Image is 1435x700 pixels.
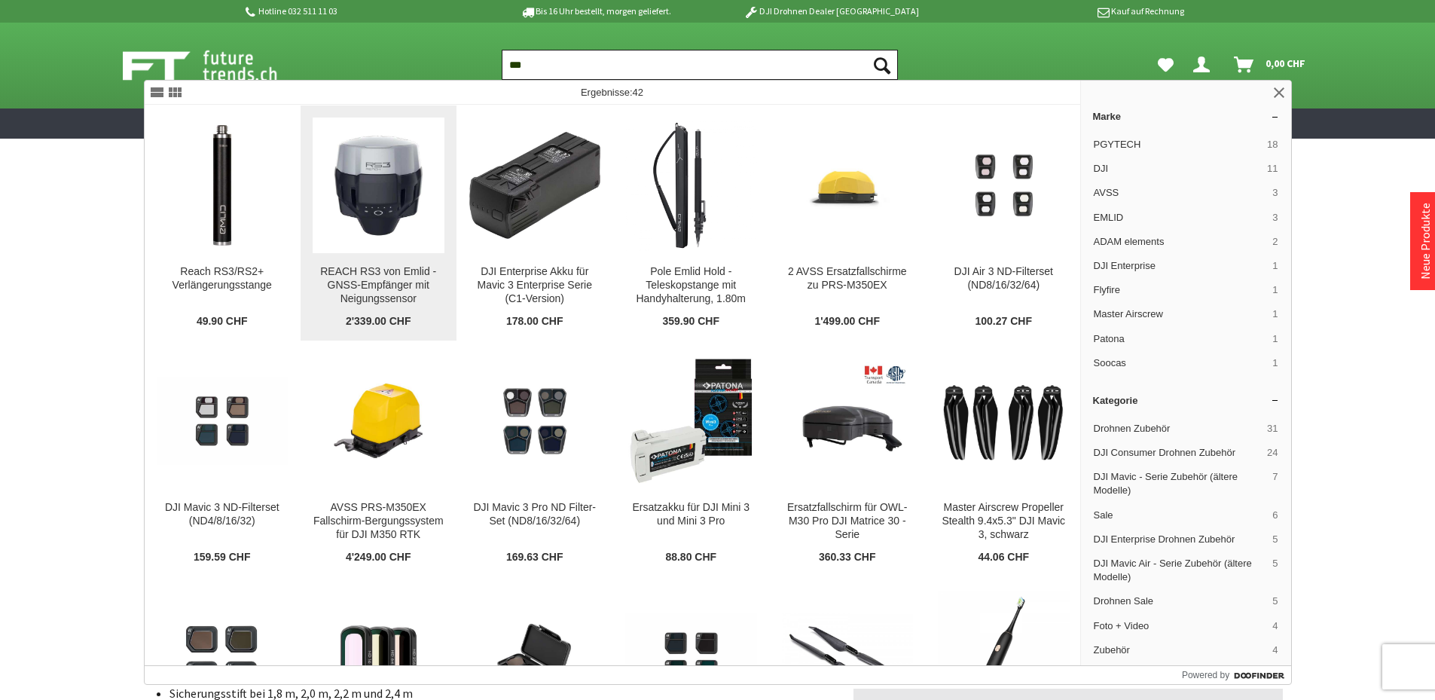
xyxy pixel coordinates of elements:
[1094,307,1267,321] span: Master Airscrew
[1094,186,1267,200] span: AVSS
[346,315,411,329] span: 2'339.00 CHF
[1094,509,1267,522] span: Sale
[1094,356,1267,370] span: Soocas
[866,50,898,80] button: Suchen
[157,378,289,465] img: DJI Mavic 3 ND-Filterset (ND4/8/16/32)
[502,50,898,80] input: Produkt, Marke, Kategorie, EAN, Artikelnummer…
[313,120,444,252] img: REACH RS3 von Emlid - GNSS-Empfänger mit Neigungssensor
[469,368,601,474] img: DJI Mavic 3 Pro ND Filter-Set (ND8/16/32/64)
[1150,50,1181,80] a: Meine Favoriten
[1094,138,1262,151] span: PGYTECH
[506,551,563,564] span: 169.63 CHF
[633,87,643,98] span: 42
[1182,666,1291,684] a: Powered by
[1094,162,1262,176] span: DJI
[1081,389,1291,412] a: Kategorie
[145,105,301,341] a: Reach RS3/RS2+ Verlängerungsstange Reach RS3/RS2+ Verlängerungsstange 49.90 CHF
[1081,105,1291,128] a: Marke
[1272,186,1278,200] span: 3
[1187,50,1222,80] a: Dein Konto
[613,105,769,341] a: Pole Emlid Hold - Teleskopstange mit Handyhalterung, 1.80m Pole Emlid Hold - Teleskopstange mit H...
[1272,509,1278,522] span: 6
[1094,446,1262,460] span: DJI Consumer Drohnen Zubehör
[1267,422,1278,436] span: 31
[1094,643,1267,657] span: Zubehör
[469,265,601,306] div: DJI Enterprise Akku für Mavic 3 Enterprise Serie (C1-Version)
[1094,332,1267,346] span: Patona
[1228,50,1313,80] a: Warenkorb
[613,341,769,576] a: Ersatzakku für DJI Mini 3 und Mini 3 Pro Ersatzakku für DJI Mini 3 und Mini 3 Pro 88.80 CHF
[194,551,250,564] span: 159.59 CHF
[949,2,1184,20] p: Kauf auf Rechnung
[243,2,478,20] p: Hotline 032 511 11 03
[457,105,613,341] a: DJI Enterprise Akku für Mavic 3 Enterprise Serie (C1-Version) DJI Enterprise Akku für Mavic 3 Ent...
[157,501,289,528] div: DJI Mavic 3 ND-Filterset (ND4/8/16/32)
[1272,307,1278,321] span: 1
[1272,470,1278,497] span: 7
[313,501,444,542] div: AVSS PRS-M350EX Fallschirm-Bergungssystem für DJI M350 RTK
[1094,595,1267,608] span: Drohnen Sale
[478,2,713,20] p: Bis 16 Uhr bestellt, morgen geliefert.
[123,47,310,84] img: Shop Futuretrends - zur Startseite wechseln
[469,132,601,239] img: DJI Enterprise Akku für Mavic 3 Enterprise Serie (C1-Version)
[1272,235,1278,249] span: 2
[814,315,880,329] span: 1'499.00 CHF
[581,87,643,98] span: Ergebnisse:
[770,341,926,576] a: Ersatzfallschirm für OWL-M30 Pro DJI Matrice 30 - Serie Ersatzfallschirm für OWL-M30 Pro DJI Matr...
[313,265,444,306] div: REACH RS3 von Emlid - GNSS-Empfänger mit Neigungssensor
[1094,283,1267,297] span: Flyfire
[313,380,444,463] img: AVSS PRS-M350EX Fallschirm-Bergungssystem für DJI M350 RTK
[938,142,1070,229] img: DJI Air 3 ND-Filterset (ND8/16/32/64)
[469,501,601,528] div: DJI Mavic 3 Pro ND Filter-Set (ND8/16/32/64)
[145,341,301,576] a: DJI Mavic 3 ND-Filterset (ND4/8/16/32) DJI Mavic 3 ND-Filterset (ND4/8/16/32) 159.59 CHF
[665,551,716,564] span: 88.80 CHF
[1094,470,1267,497] span: DJI Mavic - Serie Zubehör (ältere Modelle)
[938,380,1070,463] img: Master Airscrew Propeller Stealth 9.4x5.3" DJI Mavic 3, schwarz
[1094,259,1267,273] span: DJI Enterprise
[1272,533,1278,546] span: 5
[926,105,1082,341] a: DJI Air 3 ND-Filterset (ND8/16/32/64) DJI Air 3 ND-Filterset (ND8/16/32/64) 100.27 CHF
[1182,668,1229,682] span: Powered by
[926,341,1082,576] a: Master Airscrew Propeller Stealth 9.4x5.3" DJI Mavic 3, schwarz Master Airscrew Propeller Stealth...
[506,315,563,329] span: 178.00 CHF
[782,265,914,292] div: 2 AVSS Ersatzfallschirme zu PRS-M350EX
[157,120,289,252] img: Reach RS3/RS2+ Verlängerungsstange
[782,501,914,542] div: Ersatzfallschirm für OWL-M30 Pro DJI Matrice 30 - Serie
[457,341,613,576] a: DJI Mavic 3 Pro ND Filter-Set (ND8/16/32/64) DJI Mavic 3 Pro ND Filter-Set (ND8/16/32/64) 169.63 CHF
[1094,422,1262,436] span: Drohnen Zubehör
[346,551,411,564] span: 4'249.00 CHF
[782,356,914,488] img: Ersatzfallschirm für OWL-M30 Pro DJI Matrice 30 - Serie
[1272,211,1278,225] span: 3
[1272,283,1278,297] span: 1
[157,265,289,292] div: Reach RS3/RS2+ Verlängerungsstange
[1267,446,1278,460] span: 24
[713,2,948,20] p: DJI Drohnen Dealer [GEOGRAPHIC_DATA]
[1094,533,1267,546] span: DJI Enterprise Drohnen Zubehör
[1272,356,1278,370] span: 1
[625,501,757,528] div: Ersatzakku für DJI Mini 3 und Mini 3 Pro
[625,354,757,488] img: Ersatzakku für DJI Mini 3 und Mini 3 Pro
[1267,162,1278,176] span: 11
[819,551,875,564] span: 360.33 CHF
[625,265,757,306] div: Pole Emlid Hold - Teleskopstange mit Handyhalterung, 1.80m
[663,315,719,329] span: 359.90 CHF
[938,265,1070,292] div: DJI Air 3 ND-Filterset (ND8/16/32/64)
[1272,557,1278,584] span: 5
[1272,619,1278,633] span: 4
[782,144,914,227] img: 2 AVSS Ersatzfallschirme zu PRS-M350EX
[1094,557,1267,584] span: DJI Mavic Air - Serie Zubehör (ältere Modelle)
[1272,259,1278,273] span: 1
[301,341,456,576] a: AVSS PRS-M350EX Fallschirm-Bergungssystem für DJI M350 RTK AVSS PRS-M350EX Fallschirm-Bergungssys...
[1094,211,1267,225] span: EMLID
[625,120,757,252] img: Pole Emlid Hold - Teleskopstange mit Handyhalterung, 1.80m
[1272,643,1278,657] span: 4
[1272,332,1278,346] span: 1
[770,105,926,341] a: 2 AVSS Ersatzfallschirme zu PRS-M350EX 2 AVSS Ersatzfallschirme zu PRS-M350EX 1'499.00 CHF
[938,501,1070,542] div: Master Airscrew Propeller Stealth 9.4x5.3" DJI Mavic 3, schwarz
[1272,595,1278,608] span: 5
[978,551,1029,564] span: 44.06 CHF
[1266,51,1305,75] span: 0,00 CHF
[1094,235,1267,249] span: ADAM elements
[1267,138,1278,151] span: 18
